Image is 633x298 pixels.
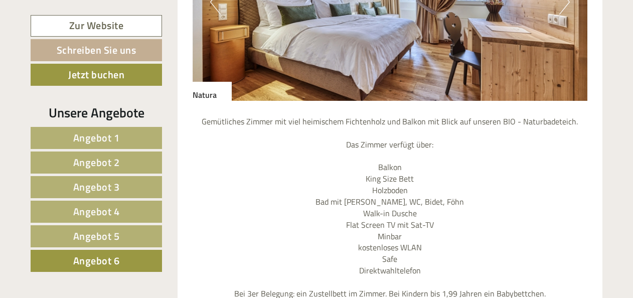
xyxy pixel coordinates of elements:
[8,27,160,58] div: Guten Tag, wie können wir Ihnen helfen?
[31,39,162,61] a: Schreiben Sie uns
[73,228,120,244] span: Angebot 5
[193,82,232,101] div: Natura
[331,260,395,282] button: Senden
[31,64,162,86] a: Jetzt buchen
[73,130,120,145] span: Angebot 1
[73,253,120,268] span: Angebot 6
[31,103,162,122] div: Unsere Angebote
[15,29,155,37] div: [GEOGRAPHIC_DATA]
[174,8,221,25] div: Dienstag
[73,155,120,170] span: Angebot 2
[31,15,162,37] a: Zur Website
[73,179,120,195] span: Angebot 3
[73,204,120,219] span: Angebot 4
[15,49,155,56] small: 21:42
